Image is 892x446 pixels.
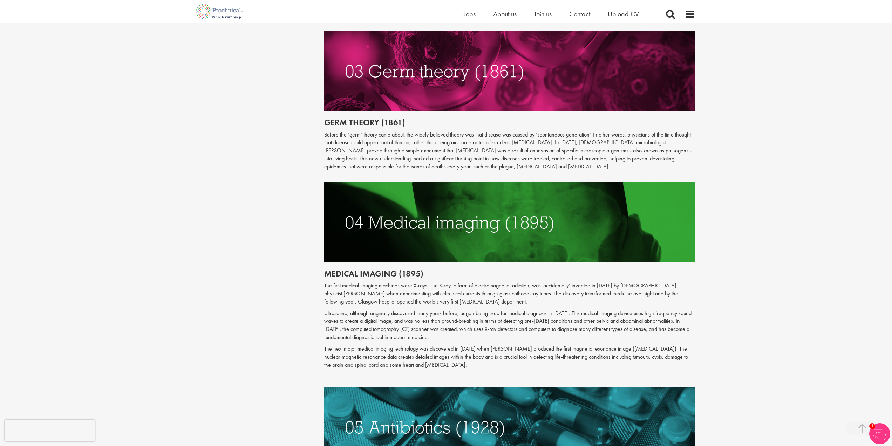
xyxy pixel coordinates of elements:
[324,131,695,171] p: Before the ‘germ’ theory came about, the widely believed theory was that disease was caused by ‘s...
[324,269,695,278] h2: Medical imaging (1895)
[869,423,890,444] img: Chatbot
[493,9,517,19] a: About us
[608,9,639,19] a: Upload CV
[324,345,695,369] p: The next major medical imaging technology was discovered in [DATE] when [PERSON_NAME] produced th...
[5,420,95,441] iframe: reCAPTCHA
[324,118,695,127] h2: Germ theory (1861)
[534,9,552,19] a: Join us
[869,423,875,429] span: 1
[569,9,590,19] a: Contact
[324,282,695,306] p: The first medical imaging machines were X-rays. The X-ray, a form of electromagnetic radiation, w...
[324,309,695,341] p: Ultrasound, although originally discovered many years before, began being used for medical diagno...
[464,9,476,19] a: Jobs
[324,31,695,111] img: germ theory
